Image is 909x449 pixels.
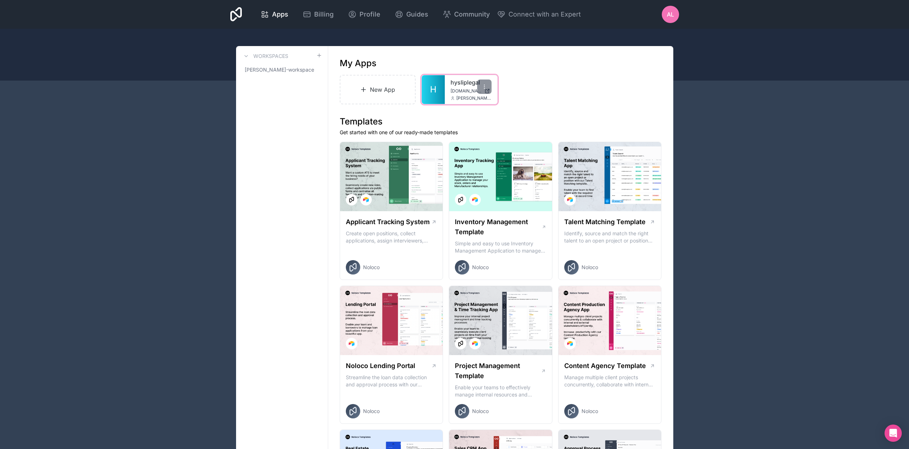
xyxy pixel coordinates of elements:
p: Simple and easy to use Inventory Management Application to manage your stock, orders and Manufact... [455,240,546,254]
a: Apps [255,6,294,22]
h1: Applicant Tracking System [346,217,430,227]
img: Airtable Logo [349,341,354,346]
span: [PERSON_NAME]-workspace [245,66,314,73]
img: Airtable Logo [363,197,369,203]
img: Airtable Logo [567,197,573,203]
span: Noloco [472,264,489,271]
a: Workspaces [242,52,288,60]
span: Profile [359,9,380,19]
span: Guides [406,9,428,19]
h1: My Apps [340,58,376,69]
a: [DOMAIN_NAME] [451,88,492,94]
img: Airtable Logo [472,197,478,203]
a: Billing [297,6,339,22]
span: Noloco [582,408,598,415]
h3: Workspaces [253,53,288,60]
span: Noloco [472,408,489,415]
span: Connect with an Expert [508,9,581,19]
a: Profile [342,6,386,22]
p: Enable your teams to effectively manage internal resources and execute client projects on time. [455,384,546,398]
span: [PERSON_NAME][EMAIL_ADDRESS][DOMAIN_NAME] [456,95,492,101]
h1: Inventory Management Template [455,217,541,237]
p: Create open positions, collect applications, assign interviewers, centralise candidate feedback a... [346,230,437,244]
span: H [430,84,437,95]
h1: Templates [340,116,662,127]
h1: Noloco Lending Portal [346,361,415,371]
span: Apps [272,9,288,19]
a: [PERSON_NAME]-workspace [242,63,322,76]
a: Guides [389,6,434,22]
p: Manage multiple client projects concurrently, collaborate with internal and external stakeholders... [564,374,656,388]
p: Get started with one of our ready-made templates [340,129,662,136]
span: [DOMAIN_NAME] [451,88,481,94]
span: Community [454,9,490,19]
span: AL [667,10,674,19]
p: Streamline the loan data collection and approval process with our Lending Portal template. [346,374,437,388]
h1: Talent Matching Template [564,217,646,227]
h1: Content Agency Template [564,361,646,371]
span: Noloco [363,264,380,271]
a: H [422,75,445,104]
span: Noloco [582,264,598,271]
a: New App [340,75,416,104]
div: Open Intercom Messenger [885,425,902,442]
button: Connect with an Expert [497,9,581,19]
img: Airtable Logo [472,341,478,346]
a: Community [437,6,496,22]
span: Billing [314,9,334,19]
img: Airtable Logo [567,341,573,346]
h1: Project Management Template [455,361,541,381]
a: hysliplegal [451,78,492,87]
p: Identify, source and match the right talent to an open project or position with our Talent Matchi... [564,230,656,244]
span: Noloco [363,408,380,415]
